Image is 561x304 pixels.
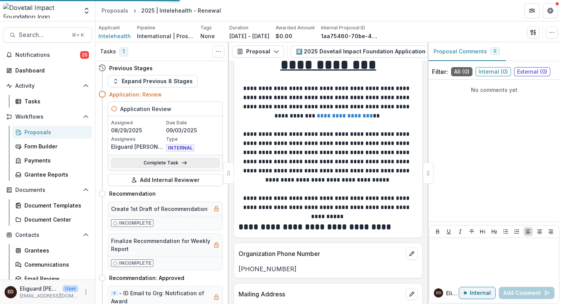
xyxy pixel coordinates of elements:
p: 09/03/2025 [166,126,219,134]
span: Internal ( 0 ) [476,67,511,76]
h4: Recommendation [109,190,156,198]
a: Grantee Reports [12,168,92,181]
a: Tasks [12,95,92,108]
button: edit [406,288,418,300]
div: Eliguard Dawson [8,290,14,294]
button: Expand Previous 8 Stages [108,75,198,87]
span: Activity [15,83,80,89]
button: Proposal Comments [427,42,506,61]
button: Underline [444,227,453,236]
a: Email Review [12,272,92,285]
span: INTERNAL [166,144,195,152]
div: ⌘ + K [70,31,85,39]
div: Email Review [24,275,86,283]
button: Align Center [535,227,544,236]
button: Open Workflows [3,111,92,123]
a: Proposals [12,126,92,138]
p: Assigned [111,119,164,126]
div: Payments [24,156,86,164]
span: All ( 0 ) [451,67,472,76]
p: Pipeline [137,24,155,31]
button: Partners [524,3,540,18]
p: $0.00 [276,32,292,40]
button: Internal [459,287,496,299]
button: Heading 1 [478,227,487,236]
button: Open Contacts [3,229,92,241]
p: Due Date [166,119,219,126]
span: Notifications [15,52,80,58]
p: [EMAIL_ADDRESS][DOMAIN_NAME] [20,293,78,299]
h4: Previous Stages [109,64,153,72]
a: Dashboard [3,64,92,77]
div: Document Templates [24,201,86,209]
a: Proposals [98,5,131,16]
button: Align Left [524,227,533,236]
img: Dovetail Impact Foundation logo [3,3,78,18]
button: Italicize [456,227,465,236]
h3: Tasks [100,48,116,55]
p: Tags [200,24,212,31]
span: 1 [119,47,128,56]
p: [PHONE_NUMBER] [239,264,418,273]
button: Notifications25 [3,49,92,61]
div: Proposals [24,128,86,136]
span: External ( 0 ) [514,67,550,76]
h4: Application: Review [109,90,162,98]
button: Search... [3,27,92,43]
p: Mailing Address [239,290,403,299]
button: More [81,288,90,297]
a: Complete Task [111,158,219,167]
p: Eliguard D [446,289,459,297]
p: Applicant [98,24,120,31]
p: Incomplete [119,260,152,267]
div: Eliguard Dawson [436,291,441,295]
p: 1aa75460-70be-4d0a-a469-222c9f4563fc [321,32,378,40]
button: Toggle View Cancelled Tasks [212,45,224,58]
p: [DATE] - [DATE] [229,32,269,40]
h4: Recommendation: Approved [109,274,184,282]
p: Incomplete [119,220,152,227]
button: Ordered List [512,227,521,236]
button: Align Right [546,227,555,236]
div: 2025 | Intelehealth - Renewal [141,6,221,14]
button: edit [406,248,418,260]
a: Intelehealth [98,32,131,40]
a: Document Templates [12,199,92,212]
p: No comments yet [432,86,556,94]
button: Heading 2 [490,227,499,236]
p: Eliguard [PERSON_NAME] [111,143,164,151]
p: Awarded Amount [276,24,315,31]
div: Proposals [102,6,128,14]
div: Dashboard [15,66,86,74]
div: Communications [24,261,86,269]
button: Open Activity [3,80,92,92]
p: Assignees [111,136,164,143]
button: Bold [433,227,442,236]
div: Form Builder [24,142,86,150]
button: Add Internal Reviewer [108,174,223,186]
button: Strike [467,227,476,236]
button: Open entity switcher [81,3,92,18]
a: Grantees [12,244,92,257]
nav: breadcrumb [98,5,224,16]
button: Add Comment [499,287,555,299]
button: 4️⃣ 2025 Dovetail Impact Foundation Application [291,45,450,58]
a: Form Builder [12,140,92,153]
span: 25 [80,51,89,59]
h5: Create 1st Draft of Recommendation [111,205,208,213]
div: Grantee Reports [24,170,86,179]
span: Search... [19,31,67,39]
a: Payments [12,154,92,167]
span: Workflows [15,114,80,120]
p: Internal [470,290,491,296]
p: 08/29/2025 [111,126,164,134]
h5: Application Review [120,105,171,113]
p: Duration [229,24,248,31]
p: International | Prospects Pipeline [137,32,194,40]
p: Filter: [432,67,448,76]
button: Open Documents [3,184,92,196]
p: Organization Phone Number [239,249,403,258]
div: Document Center [24,216,86,224]
div: Tasks [24,97,86,105]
